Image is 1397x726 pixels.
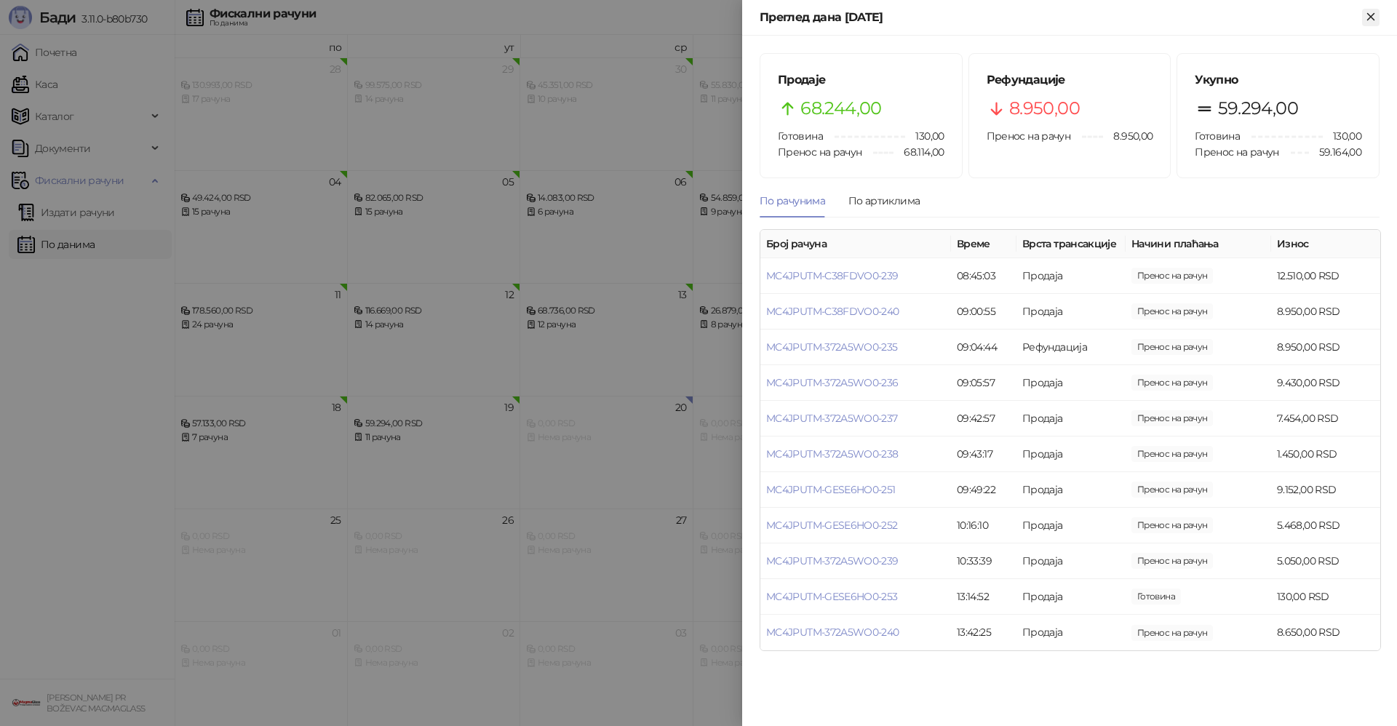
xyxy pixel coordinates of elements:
[1016,294,1126,330] td: Продаја
[1131,482,1213,498] span: 9.152,00
[766,554,899,567] a: MC4JPUTM-372A5WO0-239
[1131,410,1213,426] span: 7.454,00
[760,230,951,258] th: Број рачуна
[1271,365,1380,401] td: 9.430,00 RSD
[766,412,898,425] a: MC4JPUTM-372A5WO0-237
[893,144,944,160] span: 68.114,00
[1131,303,1213,319] span: 8.950,00
[1271,230,1380,258] th: Износ
[1271,294,1380,330] td: 8.950,00 RSD
[848,193,920,209] div: По артиклима
[905,128,944,144] span: 130,00
[1103,128,1153,144] span: 8.950,00
[1362,9,1380,26] button: Close
[1016,365,1126,401] td: Продаја
[951,543,1016,579] td: 10:33:39
[766,590,898,603] a: MC4JPUTM-GESE6HO0-253
[778,129,823,143] span: Готовина
[766,305,899,318] a: MC4JPUTM-C38FDVO0-240
[1271,615,1380,650] td: 8.650,00 RSD
[778,71,944,89] h5: Продаје
[766,519,898,532] a: MC4JPUTM-GESE6HO0-252
[1016,579,1126,615] td: Продаја
[1271,436,1380,472] td: 1.450,00 RSD
[951,294,1016,330] td: 09:00:55
[1271,543,1380,579] td: 5.050,00 RSD
[1016,508,1126,543] td: Продаја
[800,95,881,122] span: 68.244,00
[760,9,1362,26] div: Преглед дана [DATE]
[987,129,1070,143] span: Пренос на рачун
[1131,446,1213,462] span: 1.450,00
[987,71,1153,89] h5: Рефундације
[951,230,1016,258] th: Време
[766,269,899,282] a: MC4JPUTM-C38FDVO0-239
[1016,543,1126,579] td: Продаја
[1218,95,1298,122] span: 59.294,00
[766,483,896,496] a: MC4JPUTM-GESE6HO0-251
[778,145,861,159] span: Пренос на рачун
[1195,129,1240,143] span: Готовина
[766,340,898,354] a: MC4JPUTM-372A5WO0-235
[1131,339,1213,355] span: 8.950,00
[1016,230,1126,258] th: Врста трансакције
[1016,472,1126,508] td: Продаја
[951,330,1016,365] td: 09:04:44
[1016,436,1126,472] td: Продаја
[1131,553,1213,569] span: 5.050,00
[1131,268,1213,284] span: 12.510,00
[951,615,1016,650] td: 13:42:25
[1271,579,1380,615] td: 130,00 RSD
[951,365,1016,401] td: 09:05:57
[1016,330,1126,365] td: Рефундација
[1131,589,1181,605] span: 130,00
[951,579,1016,615] td: 13:14:52
[1131,517,1213,533] span: 5.468,00
[1126,230,1271,258] th: Начини плаћања
[951,436,1016,472] td: 09:43:17
[951,508,1016,543] td: 10:16:10
[1309,144,1361,160] span: 59.164,00
[951,258,1016,294] td: 08:45:03
[766,376,899,389] a: MC4JPUTM-372A5WO0-236
[1195,71,1361,89] h5: Укупно
[1009,95,1080,122] span: 8.950,00
[1195,145,1278,159] span: Пренос на рачун
[1271,472,1380,508] td: 9.152,00 RSD
[1131,625,1213,641] span: 8.650,00
[766,626,899,639] a: MC4JPUTM-372A5WO0-240
[766,447,899,460] a: MC4JPUTM-372A5WO0-238
[1016,401,1126,436] td: Продаја
[1271,330,1380,365] td: 8.950,00 RSD
[951,401,1016,436] td: 09:42:57
[760,193,825,209] div: По рачунима
[1131,375,1213,391] span: 9.430,00
[1016,615,1126,650] td: Продаја
[1271,258,1380,294] td: 12.510,00 RSD
[1323,128,1361,144] span: 130,00
[951,472,1016,508] td: 09:49:22
[1271,401,1380,436] td: 7.454,00 RSD
[1271,508,1380,543] td: 5.468,00 RSD
[1016,258,1126,294] td: Продаја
